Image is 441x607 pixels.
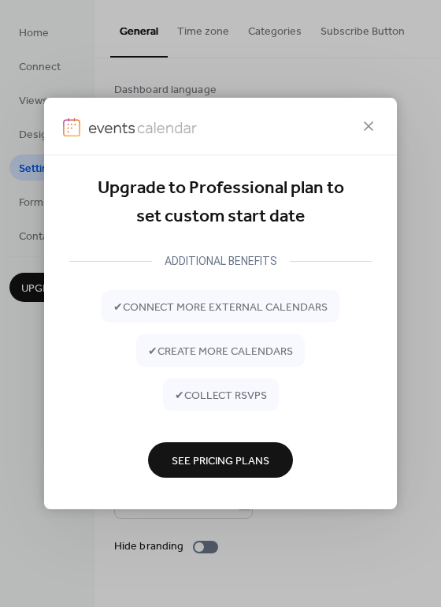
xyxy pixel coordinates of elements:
[113,299,328,315] span: ✔ connect more external calendars
[69,174,372,232] div: Upgrade to Professional plan to set custom start date
[175,387,267,404] span: ✔ collect RSVPs
[63,118,80,137] img: logo-icon
[152,251,290,270] div: ADDITIONAL BENEFITS
[148,343,293,359] span: ✔ create more calendars
[88,118,197,137] img: logo-type
[172,452,269,469] span: See Pricing Plans
[148,442,293,478] button: See Pricing Plans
